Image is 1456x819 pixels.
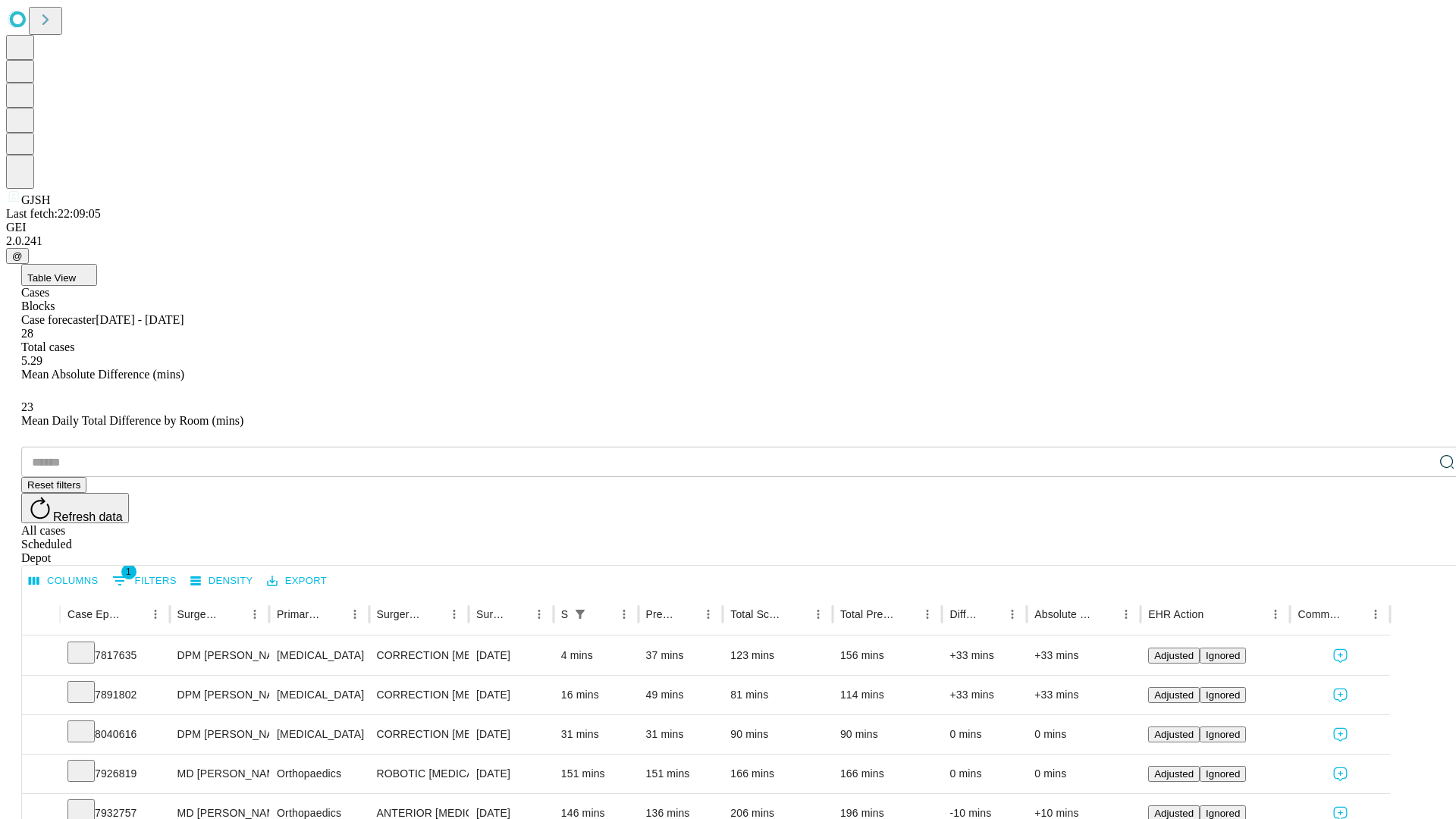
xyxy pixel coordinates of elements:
[27,272,76,284] span: Table View
[1200,766,1246,782] button: Ignored
[561,755,631,793] div: 151 mins
[570,604,591,625] div: 1 active filter
[1200,648,1246,664] button: Ignored
[27,479,80,491] span: Reset filters
[1206,650,1240,661] span: Ignored
[1034,676,1133,714] div: +33 mins
[263,570,331,593] button: Export
[561,676,631,714] div: 16 mins
[917,604,938,625] button: Menu
[377,676,461,714] div: CORRECTION [MEDICAL_DATA], DISTAL [MEDICAL_DATA] [MEDICAL_DATA]
[277,636,361,675] div: [MEDICAL_DATA]
[53,510,123,523] span: Refresh data
[21,400,33,413] span: 23
[67,755,162,793] div: 7926819
[67,608,122,620] div: Case Epic Id
[507,604,529,625] button: Sort
[21,264,97,286] button: Table View
[1206,808,1240,819] span: Ignored
[1148,608,1203,620] div: EHR Action
[21,477,86,493] button: Reset filters
[786,604,808,625] button: Sort
[1034,715,1133,754] div: 0 mins
[570,604,591,625] button: Show filters
[1002,604,1023,625] button: Menu
[1034,636,1133,675] div: +33 mins
[840,676,935,714] div: 114 mins
[1154,689,1194,701] span: Adjusted
[1154,808,1194,819] span: Adjusted
[1206,768,1240,780] span: Ignored
[1154,729,1194,740] span: Adjusted
[1154,650,1194,661] span: Adjusted
[476,755,546,793] div: [DATE]
[840,608,895,620] div: Total Predicted Duration
[1365,604,1386,625] button: Menu
[377,608,421,620] div: Surgery Name
[1094,604,1116,625] button: Sort
[730,676,825,714] div: 81 mins
[124,604,145,625] button: Sort
[277,608,321,620] div: Primary Service
[1200,726,1246,742] button: Ignored
[30,682,52,709] button: Expand
[1154,768,1194,780] span: Adjusted
[730,755,825,793] div: 166 mins
[646,676,716,714] div: 49 mins
[646,755,716,793] div: 151 mins
[6,234,1450,248] div: 2.0.241
[145,604,166,625] button: Menu
[21,493,129,523] button: Refresh data
[177,755,262,793] div: MD [PERSON_NAME] [PERSON_NAME] Md
[646,608,676,620] div: Predicted In Room Duration
[444,604,465,625] button: Menu
[840,755,935,793] div: 166 mins
[1148,766,1200,782] button: Adjusted
[1206,729,1240,740] span: Ignored
[244,604,265,625] button: Menu
[476,608,506,620] div: Surgery Date
[30,643,52,670] button: Expand
[67,715,162,754] div: 8040616
[377,715,461,754] div: CORRECTION [MEDICAL_DATA], CHIELECTOMY WITHOUT IMPLANT
[1200,687,1246,703] button: Ignored
[177,715,262,754] div: DPM [PERSON_NAME] [PERSON_NAME]
[21,313,96,326] span: Case forecaster
[21,193,50,206] span: GJSH
[187,570,257,593] button: Density
[6,248,29,264] button: @
[730,636,825,675] div: 123 mins
[808,604,829,625] button: Menu
[561,608,568,620] div: Scheduled In Room Duration
[949,608,979,620] div: Difference
[67,636,162,675] div: 7817635
[698,604,719,625] button: Menu
[949,676,1019,714] div: +33 mins
[277,676,361,714] div: [MEDICAL_DATA]
[646,636,716,675] div: 37 mins
[840,715,935,754] div: 90 mins
[422,604,444,625] button: Sort
[277,715,361,754] div: [MEDICAL_DATA]
[21,414,243,427] span: Mean Daily Total Difference by Room (mins)
[1148,648,1200,664] button: Adjusted
[1116,604,1137,625] button: Menu
[67,676,162,714] div: 7891802
[1148,726,1200,742] button: Adjusted
[21,340,74,353] span: Total cases
[613,604,635,625] button: Menu
[21,327,33,340] span: 28
[1206,689,1240,701] span: Ignored
[277,755,361,793] div: Orthopaedics
[561,636,631,675] div: 4 mins
[344,604,366,625] button: Menu
[30,722,52,748] button: Expand
[377,755,461,793] div: ROBOTIC [MEDICAL_DATA] KNEE TOTAL
[476,676,546,714] div: [DATE]
[949,715,1019,754] div: 0 mins
[1148,687,1200,703] button: Adjusted
[25,570,102,593] button: Select columns
[896,604,917,625] button: Sort
[1034,755,1133,793] div: 0 mins
[30,761,52,788] button: Expand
